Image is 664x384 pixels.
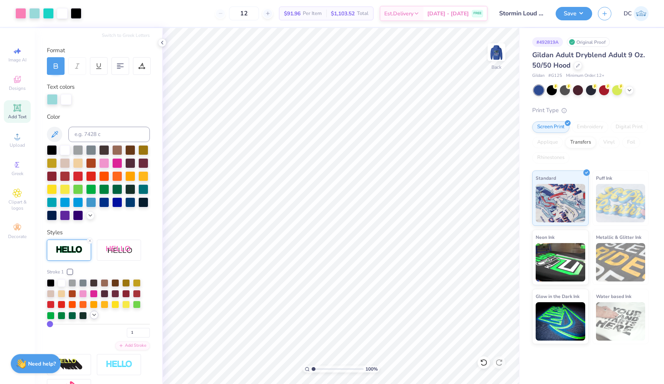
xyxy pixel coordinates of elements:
[536,292,579,300] span: Glow in the Dark Ink
[532,106,649,115] div: Print Type
[357,10,369,18] span: Total
[536,174,556,182] span: Standard
[106,245,133,255] img: Shadow
[532,73,544,79] span: Gildan
[596,302,646,341] img: Water based Ink
[536,184,585,222] img: Standard
[565,137,596,148] div: Transfers
[229,7,259,20] input: – –
[624,6,649,21] a: DC
[493,6,550,21] input: Untitled Design
[532,137,563,148] div: Applique
[532,121,569,133] div: Screen Print
[303,10,322,18] span: Per Item
[115,341,150,350] div: Add Stroke
[596,292,631,300] span: Water based Ink
[532,37,563,47] div: # 492819A
[56,358,83,371] img: 3d Illusion
[634,6,649,21] img: Devyn Cooper
[596,233,641,241] span: Metallic & Glitter Ink
[47,83,75,91] label: Text colors
[536,302,585,341] img: Glow in the Dark Ink
[284,10,300,18] span: $91.96
[10,142,25,148] span: Upload
[489,45,504,60] img: Back
[536,243,585,281] img: Neon Ink
[596,243,646,281] img: Metallic & Glitter Ink
[68,127,150,142] input: e.g. 7428 c
[624,9,632,18] span: DC
[47,46,151,55] div: Format
[532,152,569,164] div: Rhinestones
[473,11,481,16] span: FREE
[491,64,501,71] div: Back
[611,121,648,133] div: Digital Print
[532,50,645,70] span: Gildan Adult Dryblend Adult 9 Oz. 50/50 Hood
[9,85,26,91] span: Designs
[12,170,23,177] span: Greek
[102,32,150,38] button: Switch to Greek Letters
[566,73,604,79] span: Minimum Order: 12 +
[427,10,469,18] span: [DATE] - [DATE]
[47,268,64,275] span: Stroke 1
[56,245,83,254] img: Stroke
[47,113,150,121] div: Color
[28,360,56,367] strong: Need help?
[622,137,640,148] div: Foil
[331,10,355,18] span: $1,103.52
[4,199,31,211] span: Clipart & logos
[47,228,150,237] div: Styles
[536,233,554,241] span: Neon Ink
[596,184,646,222] img: Puff Ink
[598,137,620,148] div: Vinyl
[8,233,27,240] span: Decorate
[572,121,608,133] div: Embroidery
[548,73,562,79] span: # G125
[567,37,610,47] div: Original Proof
[106,360,133,369] img: Negative Space
[8,114,27,120] span: Add Text
[8,57,27,63] span: Image AI
[596,174,612,182] span: Puff Ink
[384,10,413,18] span: Est. Delivery
[556,7,592,20] button: Save
[365,366,378,372] span: 100 %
